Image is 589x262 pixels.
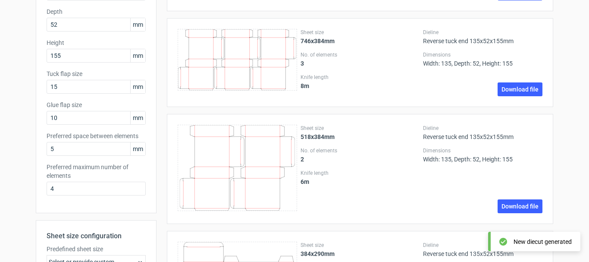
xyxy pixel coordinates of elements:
[423,29,542,44] div: Reverse tuck end 135x52x155mm
[301,51,420,58] label: No. of elements
[423,242,542,249] label: Dieline
[423,51,542,67] div: Width: 135, Depth: 52, Height: 155
[301,74,420,81] label: Knife length
[301,242,420,249] label: Sheet size
[130,142,145,155] span: mm
[301,156,304,163] strong: 2
[514,237,572,246] div: New diecut generated
[423,125,542,140] div: Reverse tuck end 135x52x155mm
[423,242,542,257] div: Reverse tuck end 135x52x155mm
[423,125,542,132] label: Dieline
[301,125,420,132] label: Sheet size
[423,51,542,58] label: Dimensions
[47,245,146,253] label: Predefined sheet size
[47,163,146,180] label: Preferred maximum number of elements
[423,147,542,163] div: Width: 135, Depth: 52, Height: 155
[47,231,146,241] h2: Sheet size configuration
[301,60,304,67] strong: 3
[47,38,146,47] label: Height
[498,199,542,213] a: Download file
[47,132,146,140] label: Preferred space between elements
[47,69,146,78] label: Tuck flap size
[130,80,145,93] span: mm
[301,82,309,89] strong: 8 m
[423,147,542,154] label: Dimensions
[301,133,335,140] strong: 518x384mm
[47,7,146,16] label: Depth
[301,29,420,36] label: Sheet size
[130,49,145,62] span: mm
[301,147,420,154] label: No. of elements
[47,101,146,109] label: Glue flap size
[498,82,542,96] a: Download file
[423,29,542,36] label: Dieline
[130,111,145,124] span: mm
[301,170,420,177] label: Knife length
[301,38,335,44] strong: 746x384mm
[130,18,145,31] span: mm
[301,178,309,185] strong: 6 m
[301,250,335,257] strong: 384x290mm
